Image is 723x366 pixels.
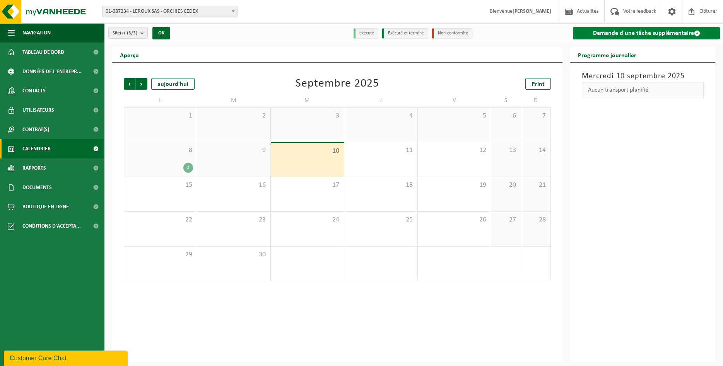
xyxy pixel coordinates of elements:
[432,28,472,39] li: Non-conformité
[491,94,521,107] td: S
[525,112,547,120] span: 7
[22,23,51,43] span: Navigation
[582,70,704,82] h3: Mercredi 10 septembre 2025
[382,28,428,39] li: Exécuté et terminé
[201,250,267,259] span: 30
[582,82,704,98] div: Aucun transport planifié
[152,27,170,39] button: OK
[22,139,51,158] span: Calendrier
[201,216,267,224] span: 23
[495,181,517,189] span: 20
[22,62,82,81] span: Données de l'entrepr...
[344,94,418,107] td: J
[422,146,487,155] span: 12
[275,112,340,120] span: 3
[495,112,517,120] span: 6
[128,216,193,224] span: 22
[124,94,197,107] td: L
[112,47,147,62] h2: Aperçu
[275,216,340,224] span: 24
[354,28,378,39] li: exécuté
[128,112,193,120] span: 1
[127,31,137,36] count: (3/3)
[113,27,137,39] span: Site(s)
[124,78,135,90] span: Précédent
[128,250,193,259] span: 29
[422,181,487,189] span: 19
[108,27,148,39] button: Site(s)(3/3)
[197,94,271,107] td: M
[22,100,54,120] span: Utilisateurs
[22,81,46,100] span: Contacts
[422,112,487,120] span: 5
[201,181,267,189] span: 16
[22,120,49,139] span: Contrat(s)
[22,43,64,62] span: Tableau de bord
[271,94,344,107] td: M
[525,146,547,155] span: 14
[275,181,340,189] span: 17
[422,216,487,224] span: 26
[348,112,414,120] span: 4
[495,216,517,224] span: 27
[275,147,340,155] span: 10
[348,216,414,224] span: 25
[348,146,414,155] span: 11
[573,27,720,39] a: Demande d'une tâche supplémentaire
[570,47,644,62] h2: Programme journalier
[525,181,547,189] span: 21
[532,81,545,87] span: Print
[151,78,195,90] div: aujourd'hui
[513,9,551,14] strong: [PERSON_NAME]
[183,163,193,173] div: 2
[201,112,267,120] span: 2
[128,146,193,155] span: 8
[201,146,267,155] span: 9
[4,349,129,366] iframe: chat widget
[521,94,551,107] td: D
[22,178,52,197] span: Documents
[525,216,547,224] span: 28
[136,78,147,90] span: Suivant
[22,197,69,216] span: Boutique en ligne
[495,146,517,155] span: 13
[103,6,237,17] span: 01-087234 - LEROUX SAS - ORCHIES CEDEX
[22,158,46,178] span: Rapports
[128,181,193,189] span: 15
[22,216,81,236] span: Conditions d'accepta...
[525,78,551,90] a: Print
[348,181,414,189] span: 18
[418,94,491,107] td: V
[296,78,379,90] div: Septembre 2025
